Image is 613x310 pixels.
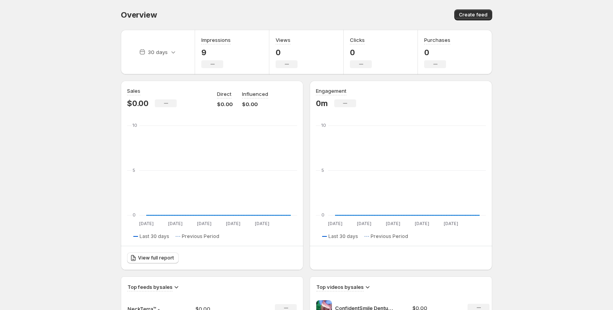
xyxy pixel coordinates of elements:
button: Create feed [454,9,492,20]
text: 5 [321,168,324,173]
text: [DATE] [328,221,342,226]
p: 0 [276,48,298,57]
text: [DATE] [415,221,429,226]
p: $0.00 [127,99,149,108]
p: $0.00 [242,100,268,108]
h3: Views [276,36,290,44]
text: 0 [321,212,324,218]
h3: Sales [127,87,140,95]
p: Influenced [242,90,268,98]
text: [DATE] [226,221,240,226]
p: 0 [424,48,450,57]
span: Last 30 days [140,233,169,240]
text: [DATE] [197,221,212,226]
h3: Purchases [424,36,450,44]
span: View full report [138,255,174,261]
text: [DATE] [255,221,269,226]
a: View full report [127,252,179,263]
h3: Top videos by sales [316,283,364,291]
text: 10 [133,123,137,128]
text: [DATE] [357,221,371,226]
p: 0 [350,48,372,57]
text: [DATE] [139,221,154,226]
span: Last 30 days [328,233,358,240]
text: 10 [321,123,326,128]
p: $0.00 [217,100,233,108]
h3: Top feeds by sales [127,283,172,291]
text: 0 [133,212,136,218]
p: 0m [316,99,328,108]
span: Create feed [459,12,488,18]
span: Overview [121,10,157,20]
p: 9 [201,48,231,57]
text: [DATE] [444,221,458,226]
span: Previous Period [182,233,219,240]
h3: Engagement [316,87,346,95]
p: 30 days [148,48,168,56]
h3: Impressions [201,36,231,44]
text: [DATE] [386,221,400,226]
p: Direct [217,90,231,98]
h3: Clicks [350,36,365,44]
text: [DATE] [168,221,183,226]
text: 5 [133,168,135,173]
span: Previous Period [371,233,408,240]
